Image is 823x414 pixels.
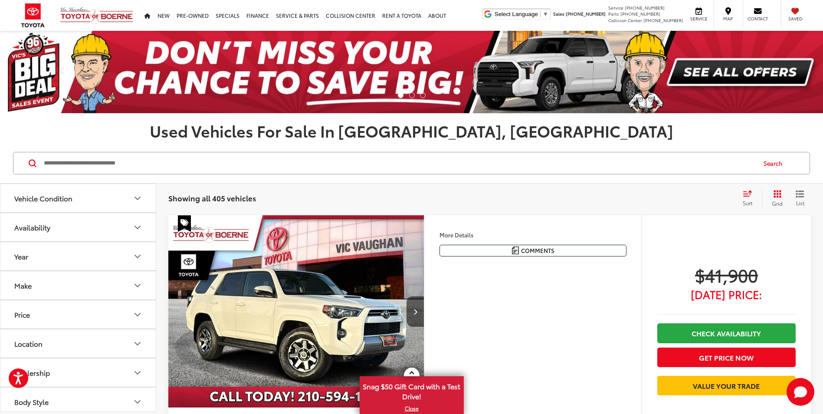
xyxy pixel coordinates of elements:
[657,376,796,395] a: Value Your Trade
[657,290,796,299] span: [DATE] Price:
[657,264,796,286] span: $41,900
[14,223,50,231] div: Availability
[0,300,157,329] button: PricePrice
[361,377,463,404] span: Snag $50 Gift Card with a Test Drive!
[0,329,157,358] button: LocationLocation
[14,194,72,202] div: Vehicle Condition
[620,10,660,17] span: [PHONE_NUMBER]
[643,17,683,23] span: [PHONE_NUMBER]
[168,215,425,407] div: 2024 Toyota 4Runner TRD Off-Road Premium 0
[14,368,50,377] div: Dealership
[132,309,143,320] div: Price
[132,280,143,291] div: Make
[540,11,541,17] span: ​
[168,215,425,407] a: 2024 Toyota 4Runner TRD Off-Road Premium2024 Toyota 4Runner TRD Off-Road Premium2024 Toyota 4Runn...
[43,153,755,174] input: Search by Make, Model, or Keyword
[14,281,32,289] div: Make
[0,358,157,387] button: DealershipDealership
[512,246,519,254] img: Comments
[755,152,795,174] button: Search
[738,190,762,207] button: Select sort value
[608,10,619,17] span: Parts
[608,4,623,11] span: Service
[132,193,143,204] div: Vehicle Condition
[608,17,642,23] span: Collision Center
[772,200,783,207] span: Grid
[168,193,256,203] span: Showing all 405 vehicles
[787,378,814,406] svg: Start Chat
[0,213,157,241] button: AvailabilityAvailability
[657,323,796,343] a: Check Availability
[0,271,157,299] button: MakeMake
[0,242,157,270] button: YearYear
[60,7,134,24] img: Vic Vaughan Toyota of Boerne
[407,296,424,327] button: Next image
[14,310,30,319] div: Price
[132,368,143,378] div: Dealership
[132,338,143,349] div: Location
[521,246,554,255] span: Comments
[789,190,811,207] button: List View
[14,398,49,406] div: Body Style
[787,378,814,406] button: Toggle Chat Window
[786,16,805,22] span: Saved
[657,348,796,367] button: Get Price Now
[625,4,665,11] span: [PHONE_NUMBER]
[543,11,548,17] span: ▼
[495,11,548,17] a: Select Language​
[566,10,606,17] span: [PHONE_NUMBER]
[495,11,538,17] span: Select Language
[439,245,626,256] button: Comments
[14,339,43,348] div: Location
[762,190,789,207] button: Grid View
[796,199,804,207] span: List
[553,10,564,17] span: Sales
[718,16,738,22] span: Map
[743,199,752,207] span: Sort
[132,251,143,262] div: Year
[132,222,143,233] div: Availability
[689,16,708,22] span: Service
[14,252,28,260] div: Year
[748,16,768,22] span: Contact
[0,184,157,212] button: Vehicle ConditionVehicle Condition
[439,232,626,238] h4: More Details
[178,215,191,232] span: Special
[168,215,425,408] img: 2024 Toyota 4Runner TRD Off-Road Premium
[132,397,143,407] div: Body Style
